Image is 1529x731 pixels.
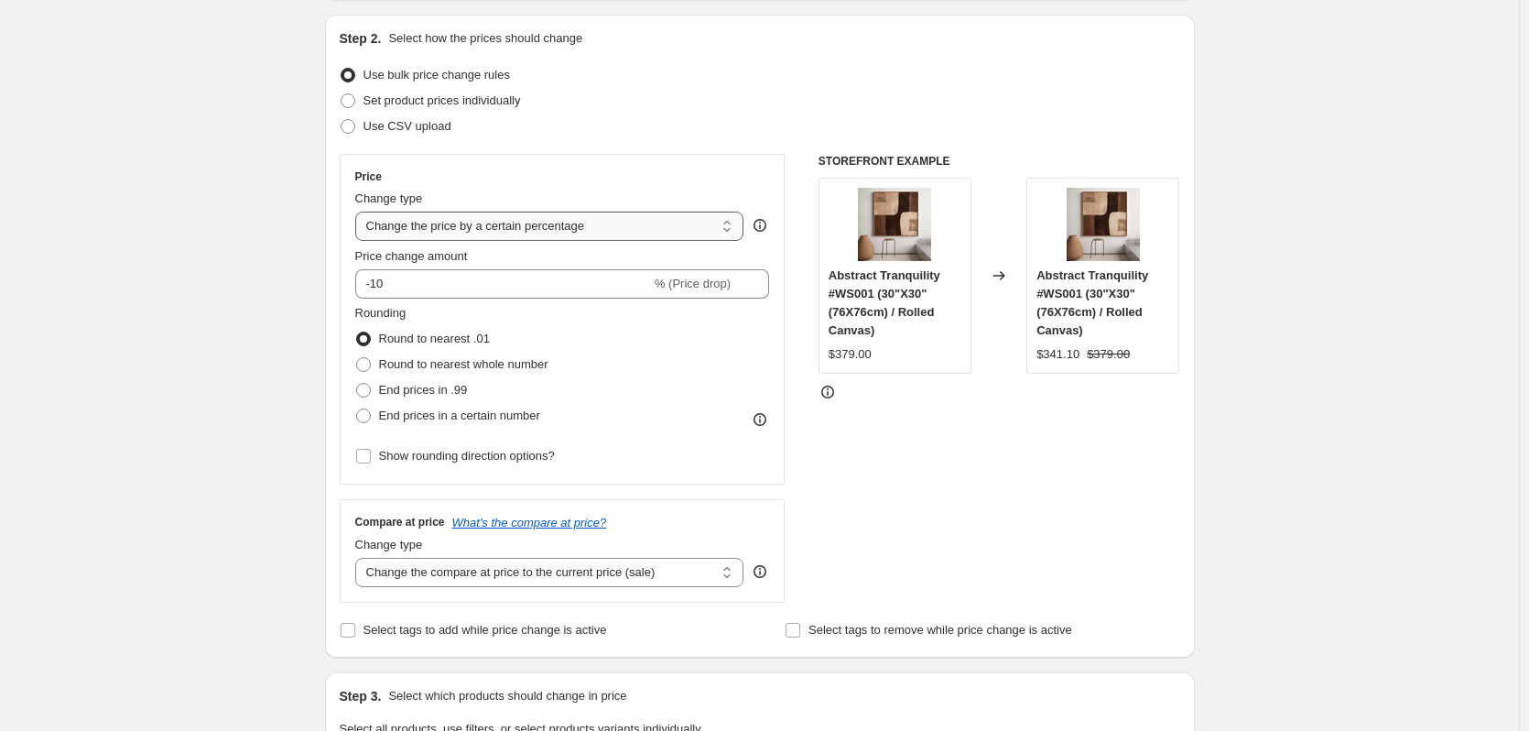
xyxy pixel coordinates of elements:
[379,409,540,422] span: End prices in a certain number
[340,687,382,705] h2: Step 3.
[452,516,607,529] button: What's the compare at price?
[808,623,1072,637] span: Select tags to remove while price change is active
[379,449,555,463] span: Show rounding direction options?
[858,188,931,261] img: 111_80x.webp
[829,268,940,337] span: Abstract Tranquility #WS001 (30"X30" (76X76cm) / Rolled Canvas)
[751,216,769,235] div: help
[355,515,445,529] h3: Compare at price
[1036,347,1079,361] span: $341.10
[355,249,468,263] span: Price change amount
[355,169,382,184] h3: Price
[340,29,382,48] h2: Step 2.
[355,538,423,551] span: Change type
[1067,188,1140,261] img: 111_80x.webp
[355,269,651,299] input: -15
[355,306,407,320] span: Rounding
[379,383,468,397] span: End prices in .99
[1087,347,1130,361] span: $379.00
[363,119,451,133] span: Use CSV upload
[829,347,872,361] span: $379.00
[819,154,1180,169] h6: STOREFRONT EXAMPLE
[355,191,423,205] span: Change type
[655,277,731,290] span: % (Price drop)
[388,29,582,48] p: Select how the prices should change
[363,623,607,637] span: Select tags to add while price change is active
[751,562,769,581] div: help
[1036,268,1148,337] span: Abstract Tranquility #WS001 (30"X30" (76X76cm) / Rolled Canvas)
[379,357,548,371] span: Round to nearest whole number
[363,93,521,107] span: Set product prices individually
[363,68,510,82] span: Use bulk price change rules
[379,332,490,345] span: Round to nearest .01
[388,687,626,705] p: Select which products should change in price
